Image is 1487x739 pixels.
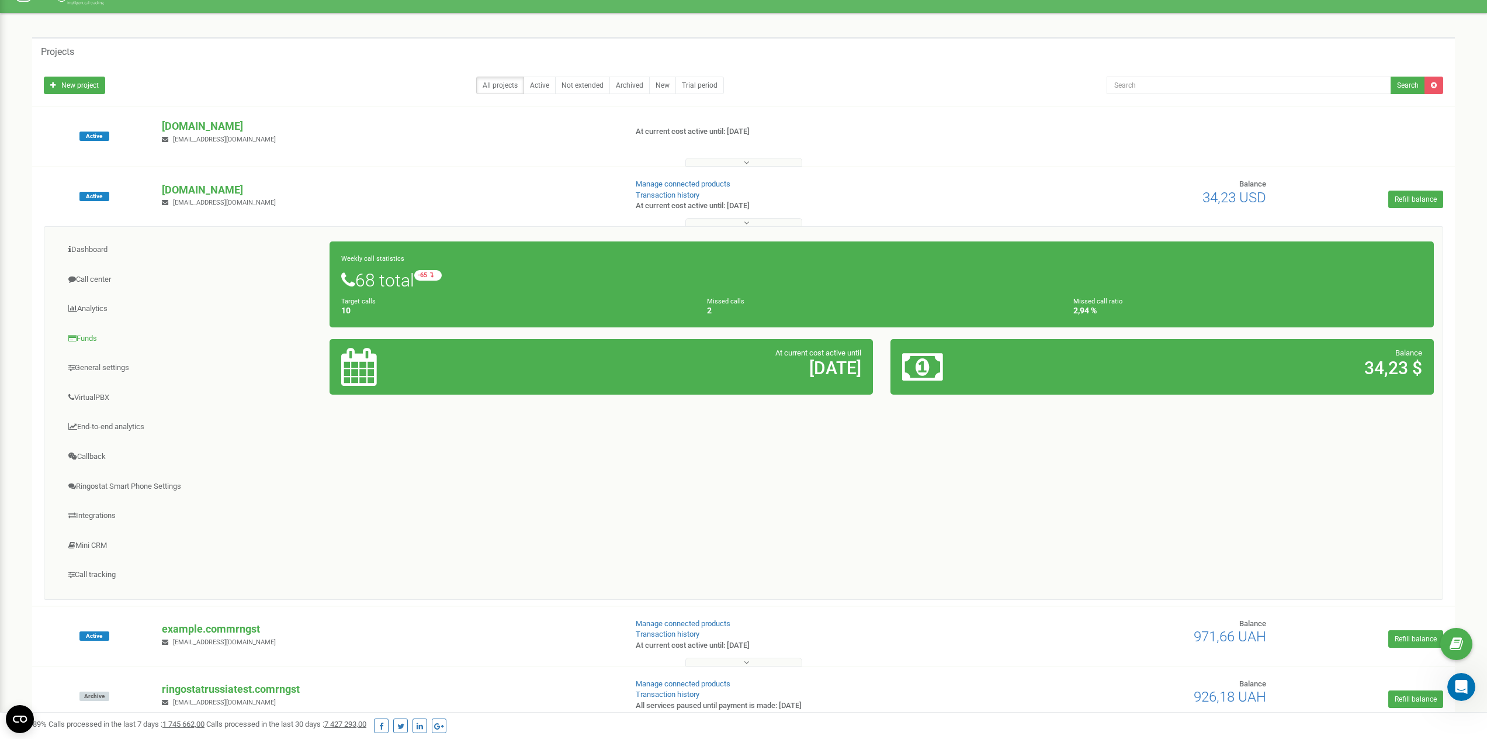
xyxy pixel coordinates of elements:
span: Balance [1239,179,1266,188]
span: [EMAIL_ADDRESS][DOMAIN_NAME] [173,136,276,143]
span: Calls processed in the last 30 days : [206,720,366,728]
u: 7 427 293,00 [324,720,366,728]
a: End-to-end analytics [53,413,330,441]
p: [DOMAIN_NAME] [162,119,616,134]
span: At current cost active until [775,348,861,357]
span: Balance [1239,679,1266,688]
p: All services paused until payment is made: [DATE] [636,700,972,712]
h4: 2,94 % [1073,306,1422,315]
span: Archive [79,692,109,701]
span: [EMAIL_ADDRESS][DOMAIN_NAME] [173,699,276,706]
span: Balance [1395,348,1422,357]
a: Manage connected products [636,679,730,688]
a: General settings [53,354,330,382]
a: Call tracking [53,561,330,589]
a: Transaction history [636,690,699,699]
a: Dashboard [53,236,330,264]
button: Open CMP widget [6,705,34,733]
a: New [649,77,676,94]
span: Active [79,631,109,641]
a: Integrations [53,502,330,530]
h2: 34,23 $ [1082,358,1422,378]
p: At current cost active until: [DATE] [636,126,972,137]
a: Transaction history [636,630,699,638]
a: VirtualPBX [53,384,330,412]
small: Missed call ratio [1073,298,1122,305]
a: Refill balance [1388,630,1443,648]
a: New project [44,77,105,94]
h1: 68 total [341,270,1422,290]
p: [DOMAIN_NAME] [162,182,616,198]
span: [EMAIL_ADDRESS][DOMAIN_NAME] [173,199,276,206]
a: Archived [609,77,650,94]
span: 971,66 UAH [1194,629,1266,645]
u: 1 745 662,00 [162,720,204,728]
p: example.commrngst [162,621,616,637]
h4: 2 [707,306,1056,315]
small: Target calls [341,298,376,305]
small: -65 [414,270,442,281]
a: Transaction history [636,191,699,199]
span: Active [79,192,109,201]
a: Trial period [675,77,724,94]
small: Weekly call statistics [341,255,404,263]
span: Balance [1239,619,1266,628]
span: 926,18 UAH [1194,689,1266,705]
a: All projects [476,77,524,94]
p: ringostatrussiatest.comrngst [162,682,616,697]
p: At current cost active until: [DATE] [636,640,972,651]
span: 34,23 USD [1202,189,1266,206]
span: Calls processed in the last 7 days : [48,720,204,728]
button: Search [1391,77,1425,94]
a: Mini CRM [53,531,330,560]
a: Analytics [53,295,330,323]
span: Active [79,132,109,141]
a: Callback [53,443,330,471]
p: At current cost active until: [DATE] [636,201,972,212]
h5: Projects [41,47,74,57]
a: Ringostat Smart Phone Settings [53,472,330,501]
input: Search [1107,77,1391,94]
a: Refill balance [1388,191,1443,208]
h4: 10 [341,306,690,315]
a: Funds [53,324,330,353]
h2: [DATE] [520,358,861,378]
a: Refill balance [1388,690,1443,708]
a: Manage connected products [636,619,730,628]
iframe: Intercom live chat [1447,673,1475,701]
small: Missed calls [707,298,744,305]
a: Not extended [555,77,610,94]
a: Manage connected products [636,179,730,188]
span: [EMAIL_ADDRESS][DOMAIN_NAME] [173,638,276,646]
a: Active [524,77,556,94]
a: Call center [53,265,330,294]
